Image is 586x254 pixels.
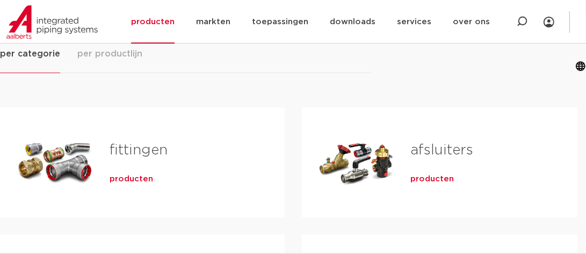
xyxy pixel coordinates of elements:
a: producten [410,174,454,185]
a: producten [110,174,153,185]
a: afsluiters [410,143,473,157]
a: fittingen [110,143,168,157]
